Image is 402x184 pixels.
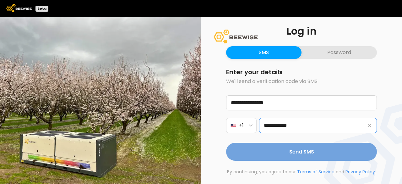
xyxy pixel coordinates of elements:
p: By continuing, you agree to our and . [226,169,377,175]
a: Privacy Policy [345,169,375,175]
h2: Enter your details [226,69,377,75]
img: Beewise logo [6,4,32,12]
h1: Log in [226,26,377,36]
div: Beta [35,6,48,12]
span: Send SMS [289,148,314,156]
button: SMS [226,46,301,59]
span: +1 [239,121,244,129]
a: Terms of Service [297,169,334,175]
button: Password [301,46,377,59]
button: +1 [226,118,257,133]
button: Clear phone number [366,122,373,129]
p: We'll send a verification code via SMS [226,78,377,85]
button: Send SMS [226,143,377,161]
